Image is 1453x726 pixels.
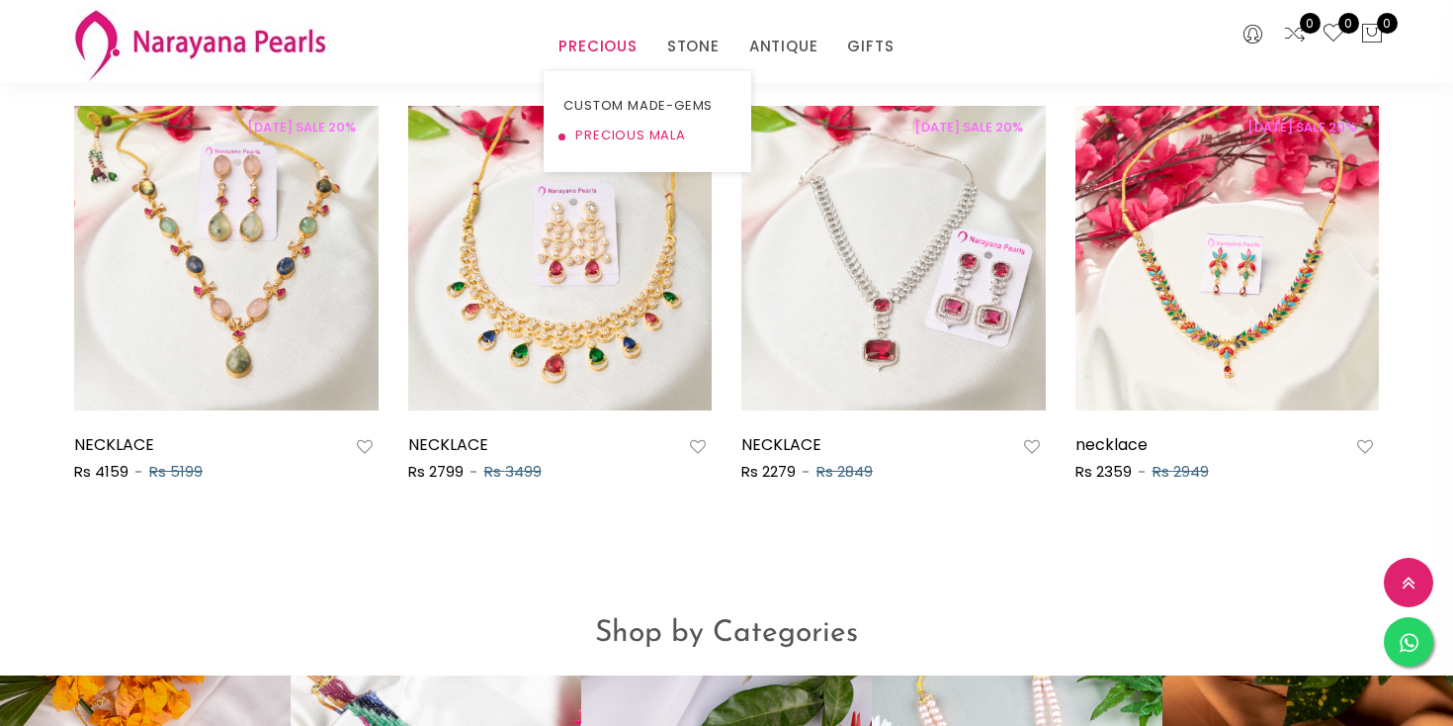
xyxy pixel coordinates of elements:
[74,433,154,456] a: NECKLACE
[1283,22,1307,47] a: 0
[408,433,488,456] a: NECKLACE
[1018,434,1046,460] button: Add to wishlist
[1338,13,1359,34] span: 0
[1322,22,1345,47] a: 0
[351,434,379,460] button: Add to wishlist
[563,121,731,150] a: PRECIOUS MALA
[741,461,796,482] span: Rs 2279
[1351,434,1379,460] button: Add to wishlist
[667,32,720,61] a: STONE
[816,461,873,482] span: Rs 2849
[1075,461,1132,482] span: Rs 2359
[749,32,818,61] a: ANTIQUE
[563,91,731,121] a: CUSTOM MADE-GEMS
[1075,433,1148,456] a: necklace
[684,434,712,460] button: Add to wishlist
[236,118,367,136] span: [DATE] SALE 20%
[484,461,542,482] span: Rs 3499
[847,32,894,61] a: GIFTS
[1360,22,1384,47] button: 0
[558,32,637,61] a: PRECIOUS
[1300,13,1321,34] span: 0
[903,118,1034,136] span: [DATE] SALE 20%
[741,433,821,456] a: NECKLACE
[74,461,128,482] span: Rs 4159
[1237,118,1367,136] span: [DATE] SALE 20%
[1153,461,1209,482] span: Rs 2949
[1377,13,1398,34] span: 0
[408,461,464,482] span: Rs 2799
[149,461,203,482] span: Rs 5199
